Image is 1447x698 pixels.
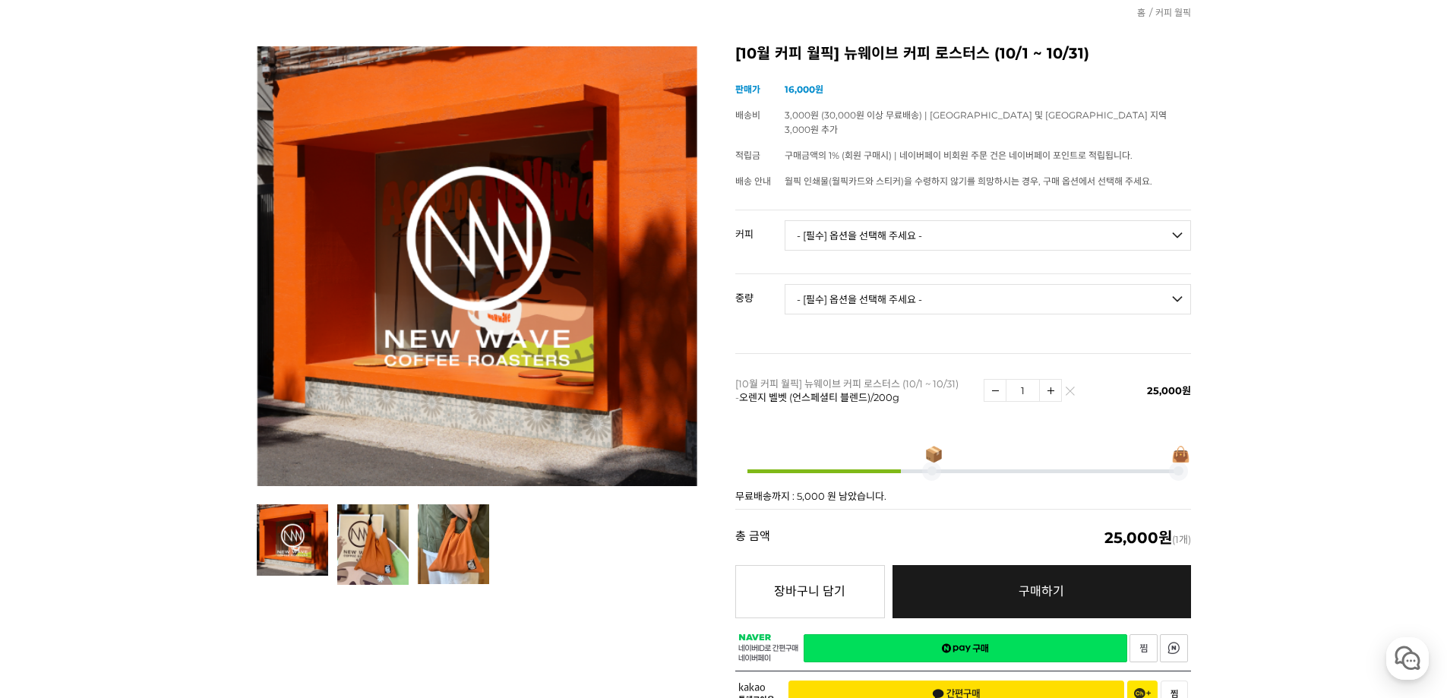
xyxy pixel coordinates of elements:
span: 3,000원 (30,000원 이상 무료배송) | [GEOGRAPHIC_DATA] 및 [GEOGRAPHIC_DATA] 지역 3,000원 추가 [785,109,1167,135]
h2: [10월 커피 월픽] 뉴웨이브 커피 로스터스 (10/1 ~ 10/31) [735,46,1191,62]
th: 중량 [735,274,785,309]
th: 커피 [735,210,785,245]
p: 무료배송까지 : 5,000 원 남았습니다. [735,491,1191,501]
strong: 16,000원 [785,84,823,95]
span: 월픽 인쇄물(월픽카드와 스티커)을 수령하지 않기를 희망하시는 경우, 구매 옵션에서 선택해 주세요. [785,175,1152,187]
span: (1개) [1104,530,1191,545]
a: 커피 월픽 [1155,7,1191,18]
a: 새창 [1160,634,1188,662]
img: 수량감소 [984,380,1006,401]
strong: 총 금액 [735,530,770,545]
span: 홈 [48,504,57,516]
img: 삭제 [1066,390,1074,399]
a: 설정 [196,482,292,520]
a: 새창 [804,634,1127,662]
a: 대화 [100,482,196,520]
button: 장바구니 담기 [735,565,885,618]
a: 새창 [1129,634,1158,662]
span: 배송비 [735,109,760,121]
img: [10월 커피 월픽] 뉴웨이브 커피 로스터스 (10/1 ~ 10/31) [257,46,697,486]
span: 배송 안내 [735,175,771,187]
p: [10월 커피 월픽] 뉴웨이브 커피 로스터스 (10/1 ~ 10/31) - [735,377,976,404]
span: 📦 [924,447,943,462]
a: 홈 [5,482,100,520]
span: 25,000원 [1147,384,1191,396]
em: 25,000원 [1104,529,1172,547]
span: 설정 [235,504,253,516]
img: 수량증가 [1040,380,1061,401]
a: 구매하기 [893,565,1191,618]
span: 구매하기 [1019,584,1064,599]
span: 구매금액의 1% (회원 구매시) | 네이버페이 비회원 주문 건은 네이버페이 포인트로 적립됩니다. [785,150,1133,161]
span: 적립금 [735,150,760,161]
span: 대화 [139,505,157,517]
a: 홈 [1137,7,1145,18]
span: 오렌지 벨벳 (언스페셜티 블렌드)/200g [739,391,899,403]
span: 판매가 [735,84,760,95]
span: 👜 [1171,447,1190,462]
